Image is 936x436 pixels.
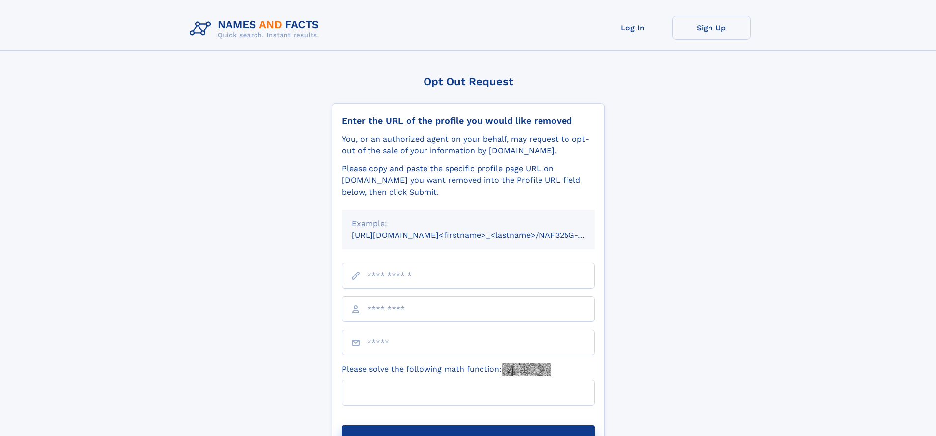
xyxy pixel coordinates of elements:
[342,163,595,198] div: Please copy and paste the specific profile page URL on [DOMAIN_NAME] you want removed into the Pr...
[342,133,595,157] div: You, or an authorized agent on your behalf, may request to opt-out of the sale of your informatio...
[342,116,595,126] div: Enter the URL of the profile you would like removed
[186,16,327,42] img: Logo Names and Facts
[672,16,751,40] a: Sign Up
[342,363,551,376] label: Please solve the following math function:
[352,218,585,230] div: Example:
[332,75,605,87] div: Opt Out Request
[352,231,613,240] small: [URL][DOMAIN_NAME]<firstname>_<lastname>/NAF325G-xxxxxxxx
[594,16,672,40] a: Log In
